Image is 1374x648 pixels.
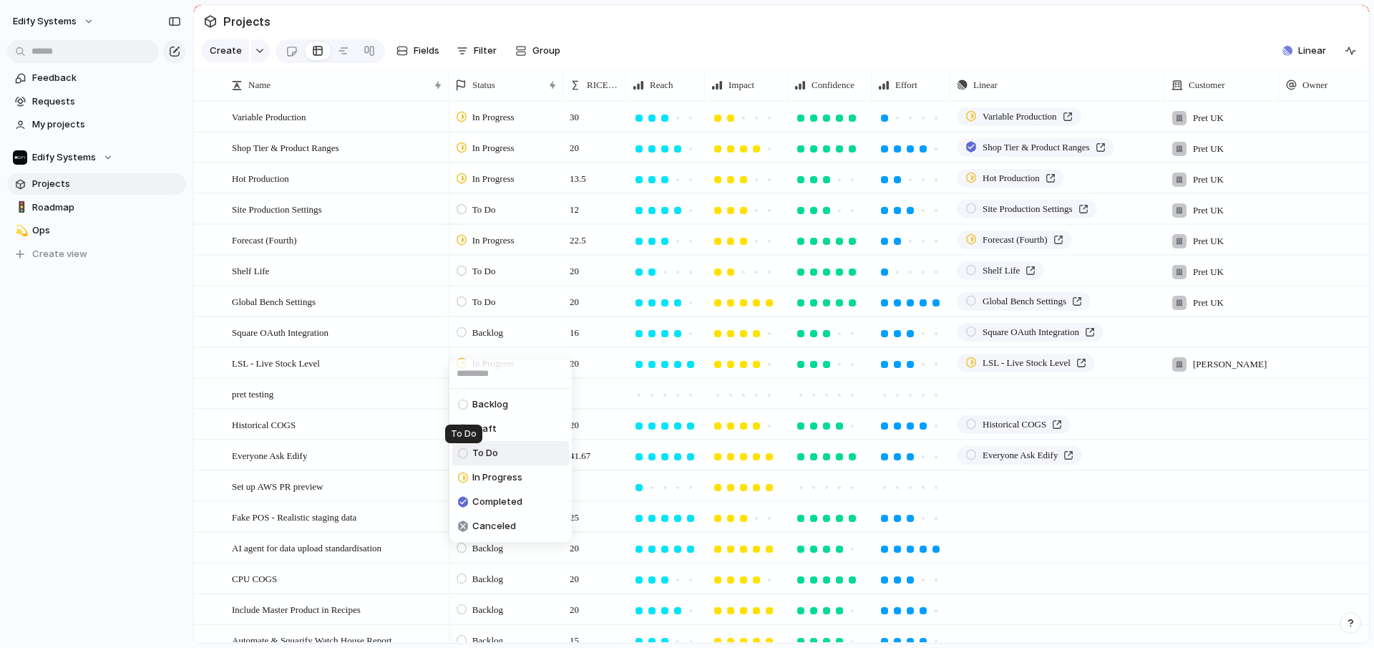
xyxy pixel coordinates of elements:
span: Backlog [472,397,508,412]
span: Completed [472,495,522,509]
span: To Do [472,446,498,460]
span: In Progress [472,470,522,485]
span: Canceled [472,519,516,533]
div: To Do [445,425,482,443]
span: Draft [472,422,497,436]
